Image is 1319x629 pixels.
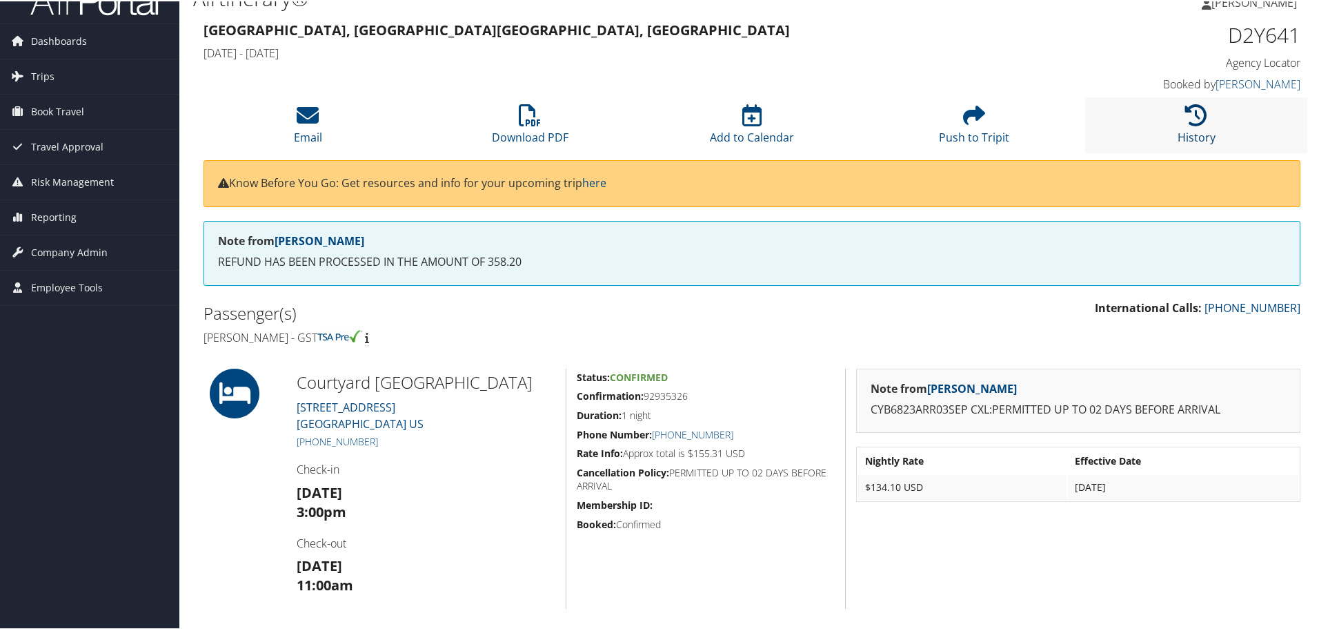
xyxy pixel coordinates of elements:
p: CYB6823ARR03SEP CXL:PERMITTED UP TO 02 DAYS BEFORE ARRIVAL [871,400,1286,418]
strong: Status: [577,369,610,383]
strong: 3:00pm [297,501,346,520]
img: tsa-precheck.png [317,329,362,341]
span: Travel Approval [31,128,103,163]
strong: Note from [871,380,1017,395]
span: Employee Tools [31,269,103,304]
th: Effective Date [1068,447,1298,472]
strong: [GEOGRAPHIC_DATA], [GEOGRAPHIC_DATA] [GEOGRAPHIC_DATA], [GEOGRAPHIC_DATA] [204,19,790,38]
h5: 1 night [577,407,835,421]
span: Trips [31,58,54,93]
span: Company Admin [31,234,108,269]
strong: Confirmation: [577,388,644,401]
strong: Duration: [577,407,622,420]
a: History [1178,110,1216,144]
h5: 92935326 [577,388,835,402]
strong: Cancellation Policy: [577,465,669,478]
span: Confirmed [610,369,668,383]
h5: Confirmed [577,516,835,530]
a: Add to Calendar [710,110,794,144]
a: [PHONE_NUMBER] [652,427,733,440]
strong: Booked: [577,516,616,530]
strong: Rate Info: [577,445,623,458]
a: here [582,174,606,189]
a: [PERSON_NAME] [275,232,364,247]
h2: Passenger(s) [204,300,742,324]
a: Email [294,110,322,144]
a: [PHONE_NUMBER] [297,434,378,447]
a: [PERSON_NAME] [927,380,1017,395]
td: [DATE] [1068,474,1298,499]
h2: Courtyard [GEOGRAPHIC_DATA] [297,369,555,393]
p: REFUND HAS BEEN PROCESSED IN THE AMOUNT OF 358.20 [218,252,1286,270]
h4: Booked by [1042,75,1300,90]
p: Know Before You Go: Get resources and info for your upcoming trip [218,173,1286,191]
span: Reporting [31,199,77,233]
strong: International Calls: [1095,299,1202,314]
strong: Phone Number: [577,427,652,440]
a: Push to Tripit [939,110,1009,144]
h4: [DATE] - [DATE] [204,44,1021,59]
strong: [DATE] [297,482,342,501]
td: $134.10 USD [858,474,1067,499]
h4: Check-in [297,461,555,476]
h4: Check-out [297,534,555,550]
strong: 11:00am [297,574,353,593]
a: [PHONE_NUMBER] [1204,299,1300,314]
h4: [PERSON_NAME] - GST [204,329,742,344]
strong: Membership ID: [577,497,653,510]
strong: Note from [218,232,364,247]
a: [PERSON_NAME] [1216,75,1300,90]
span: Book Travel [31,93,84,128]
h1: D2Y641 [1042,19,1300,48]
span: Risk Management [31,164,114,198]
a: Download PDF [492,110,568,144]
h5: Approx total is $155.31 USD [577,445,835,459]
th: Nightly Rate [858,447,1067,472]
span: Dashboards [31,23,87,57]
h4: Agency Locator [1042,54,1300,69]
h5: PERMITTED UP TO 02 DAYS BEFORE ARRIVAL [577,465,835,492]
strong: [DATE] [297,555,342,574]
a: [STREET_ADDRESS][GEOGRAPHIC_DATA] US [297,398,424,430]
